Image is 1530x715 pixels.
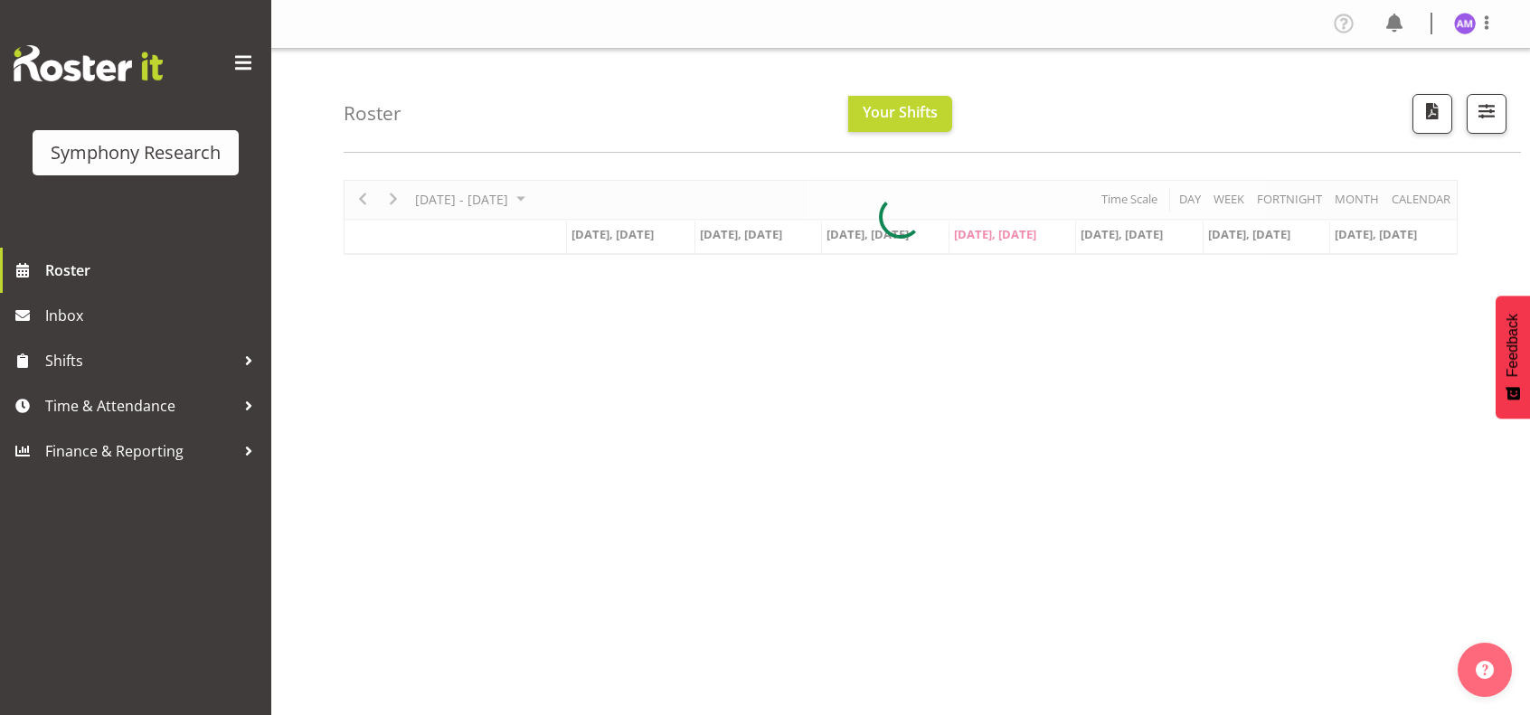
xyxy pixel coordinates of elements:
[848,96,952,132] button: Your Shifts
[1467,94,1506,134] button: Filter Shifts
[51,139,221,166] div: Symphony Research
[1454,13,1476,34] img: amal-makan1835.jpg
[344,103,401,124] h4: Roster
[1496,296,1530,419] button: Feedback - Show survey
[45,392,235,419] span: Time & Attendance
[45,257,262,284] span: Roster
[1412,94,1452,134] button: Download a PDF of the roster according to the set date range.
[863,102,938,122] span: Your Shifts
[14,45,163,81] img: Rosterit website logo
[1505,314,1521,377] span: Feedback
[45,302,262,329] span: Inbox
[1476,661,1494,679] img: help-xxl-2.png
[45,347,235,374] span: Shifts
[45,437,235,465] span: Finance & Reporting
